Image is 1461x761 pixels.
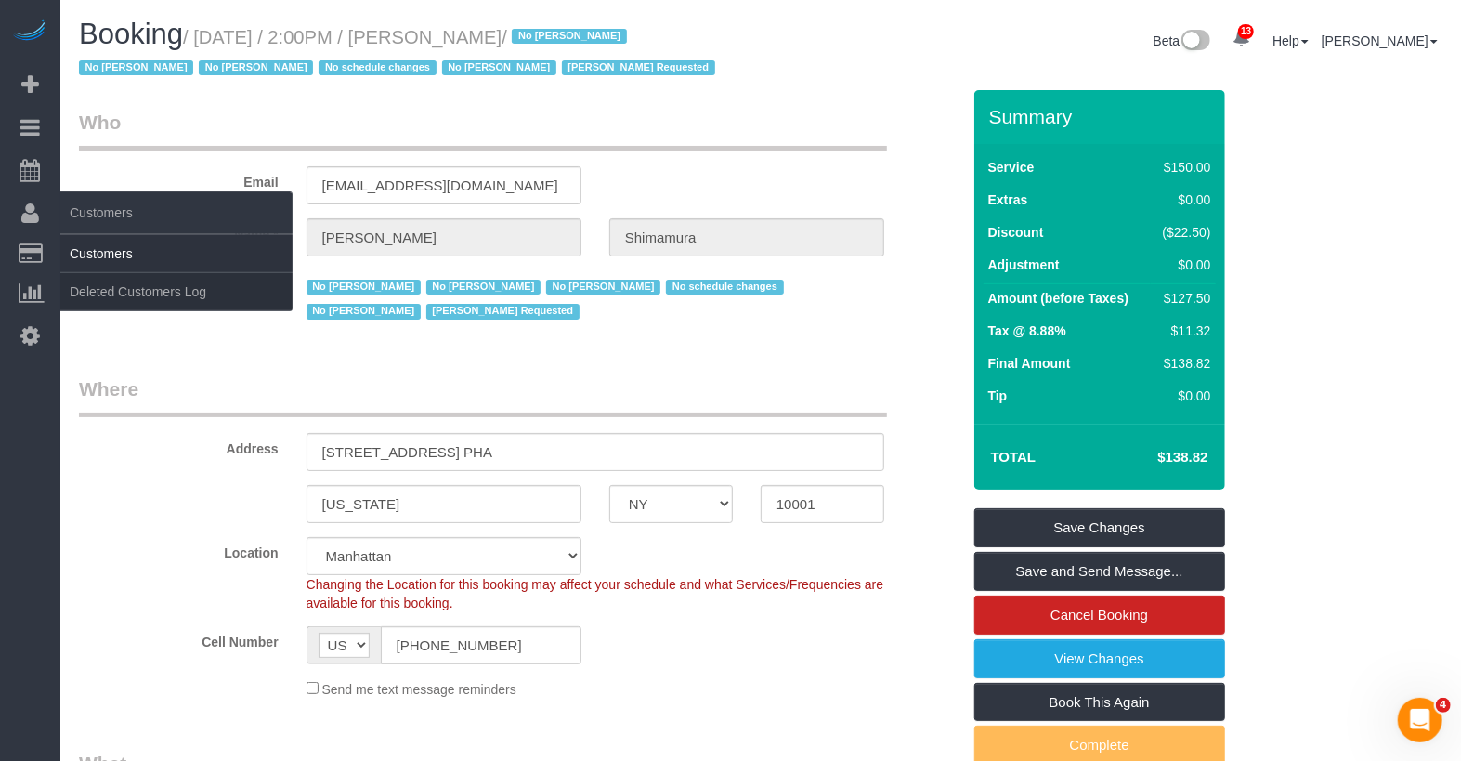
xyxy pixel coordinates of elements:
[1155,387,1211,405] div: $0.00
[546,280,660,295] span: No [PERSON_NAME]
[79,18,183,50] span: Booking
[1154,33,1211,48] a: Beta
[60,235,293,272] a: Customers
[79,27,721,79] small: / [DATE] / 2:00PM / [PERSON_NAME]
[307,577,884,610] span: Changing the Location for this booking may affect your schedule and what Services/Frequencies are...
[974,683,1225,722] a: Book This Again
[1322,33,1438,48] a: [PERSON_NAME]
[60,191,293,234] span: Customers
[1155,256,1211,274] div: $0.00
[609,218,884,256] input: Last Name
[1238,24,1254,39] span: 13
[1155,223,1211,242] div: ($22.50)
[307,166,581,204] input: Email
[307,280,421,295] span: No [PERSON_NAME]
[974,639,1225,678] a: View Changes
[11,19,48,45] img: Automaid Logo
[974,508,1225,547] a: Save Changes
[988,223,1044,242] label: Discount
[79,375,887,417] legend: Where
[442,60,556,75] span: No [PERSON_NAME]
[307,485,581,523] input: City
[307,218,581,256] input: First Name
[79,60,193,75] span: No [PERSON_NAME]
[1155,190,1211,209] div: $0.00
[322,682,516,697] span: Send me text message reminders
[1155,354,1211,373] div: $138.82
[988,387,1008,405] label: Tip
[65,626,293,651] label: Cell Number
[1155,289,1211,308] div: $127.50
[319,60,436,75] span: No schedule changes
[988,321,1066,340] label: Tax @ 8.88%
[991,449,1037,465] strong: Total
[666,280,783,295] span: No schedule changes
[65,537,293,562] label: Location
[974,552,1225,591] a: Save and Send Message...
[199,60,313,75] span: No [PERSON_NAME]
[426,280,541,295] span: No [PERSON_NAME]
[562,60,715,75] span: [PERSON_NAME] Requested
[1155,321,1211,340] div: $11.32
[381,626,581,664] input: Cell Number
[1155,158,1211,177] div: $150.00
[988,289,1128,308] label: Amount (before Taxes)
[988,190,1028,209] label: Extras
[79,109,887,151] legend: Who
[988,158,1035,177] label: Service
[60,273,293,310] a: Deleted Customers Log
[988,256,1060,274] label: Adjustment
[1436,698,1451,713] span: 4
[307,304,421,319] span: No [PERSON_NAME]
[1398,698,1442,742] iframe: Intercom live chat
[761,485,884,523] input: Zip Code
[1102,450,1207,466] h4: $138.82
[1180,30,1210,54] img: New interface
[988,354,1071,373] label: Final Amount
[1272,33,1309,48] a: Help
[60,234,293,311] ul: Customers
[65,166,293,191] label: Email
[426,304,580,319] span: [PERSON_NAME] Requested
[512,29,626,44] span: No [PERSON_NAME]
[989,106,1216,127] h3: Summary
[1223,19,1259,59] a: 13
[974,596,1225,635] a: Cancel Booking
[65,433,293,458] label: Address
